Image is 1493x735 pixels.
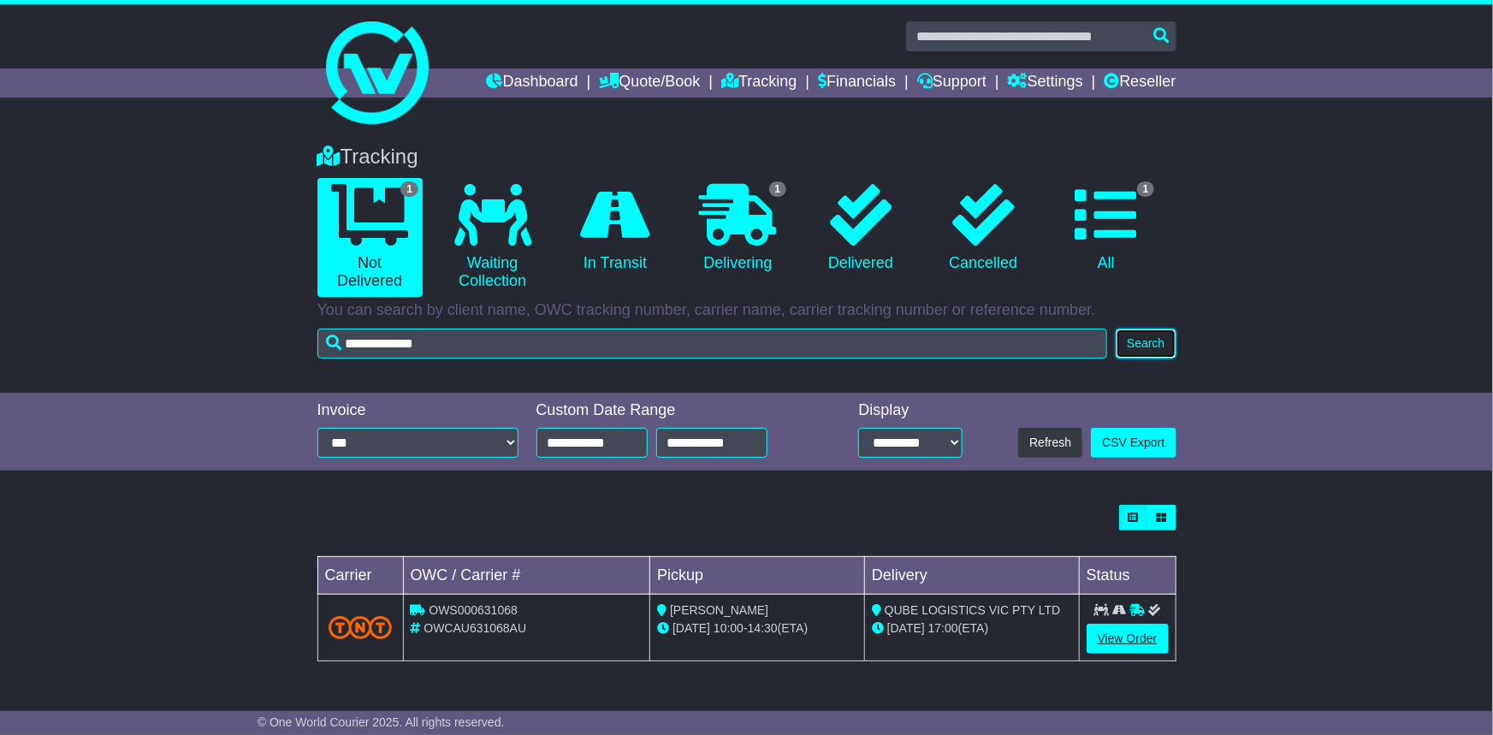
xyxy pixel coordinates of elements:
a: View Order [1087,624,1169,654]
td: Delivery [864,557,1079,595]
span: [DATE] [672,621,710,635]
a: Settings [1008,68,1083,98]
a: 1 All [1053,178,1158,279]
a: Cancelled [931,178,1036,279]
div: Display [858,401,962,420]
a: Waiting Collection [440,178,545,297]
a: In Transit [562,178,667,279]
a: Dashboard [487,68,578,98]
span: [PERSON_NAME] [670,603,768,617]
a: Tracking [721,68,797,98]
a: 1 Delivering [685,178,791,279]
a: Quote/Book [599,68,700,98]
span: 1 [1137,181,1155,197]
span: OWCAU631068AU [424,621,526,635]
div: (ETA) [872,619,1072,637]
div: Invoice [317,401,519,420]
a: CSV Export [1091,428,1176,458]
td: Pickup [650,557,865,595]
td: OWC / Carrier # [403,557,650,595]
span: © One World Courier 2025. All rights reserved. [258,715,505,729]
p: You can search by client name, OWC tracking number, carrier name, carrier tracking number or refe... [317,301,1176,320]
a: 1 Not Delivered [317,178,423,297]
a: Support [917,68,986,98]
span: QUBE LOGISTICS VIC PTY LTD [885,603,1061,617]
span: OWS000631068 [429,603,518,617]
span: [DATE] [887,621,925,635]
td: Status [1079,557,1176,595]
button: Search [1116,329,1176,359]
span: 1 [400,181,418,197]
button: Refresh [1018,428,1082,458]
img: TNT_Domestic.png [329,616,393,639]
a: Reseller [1104,68,1176,98]
a: Financials [818,68,896,98]
div: Tracking [309,145,1185,169]
td: Carrier [317,557,403,595]
span: 1 [769,181,787,197]
span: 10:00 [714,621,744,635]
div: - (ETA) [657,619,857,637]
div: Custom Date Range [536,401,811,420]
span: 17:00 [928,621,958,635]
a: Delivered [808,178,913,279]
span: 14:30 [748,621,778,635]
